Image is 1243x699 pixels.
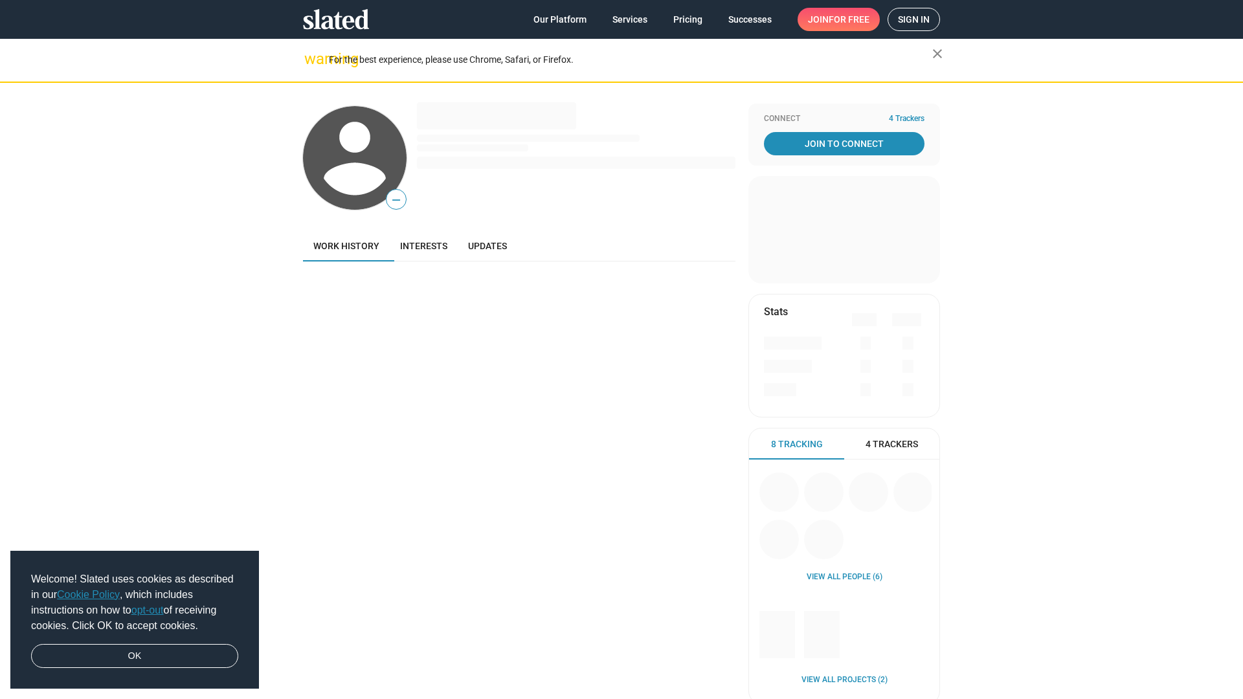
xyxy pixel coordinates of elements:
span: for free [829,8,869,31]
mat-card-title: Stats [764,305,788,318]
mat-icon: warning [304,51,320,67]
span: Our Platform [533,8,587,31]
span: — [386,192,406,208]
a: Join To Connect [764,132,924,155]
span: Join To Connect [767,132,922,155]
div: For the best experience, please use Chrome, Safari, or Firefox. [329,51,932,69]
a: Work history [303,230,390,261]
span: Updates [468,241,507,251]
a: dismiss cookie message [31,644,238,669]
a: Cookie Policy [57,589,120,600]
mat-icon: close [930,46,945,61]
span: Sign in [898,8,930,30]
span: Work history [313,241,379,251]
a: Sign in [888,8,940,31]
div: cookieconsent [10,551,259,689]
span: 4 Trackers [866,438,918,450]
span: Services [612,8,647,31]
a: View all People (6) [807,572,882,582]
div: Connect [764,114,924,124]
a: View all Projects (2) [801,675,888,685]
span: 4 Trackers [889,114,924,124]
span: 8 Tracking [771,438,823,450]
a: Our Platform [523,8,597,31]
span: Pricing [673,8,702,31]
a: opt-out [131,605,164,616]
a: Updates [458,230,517,261]
a: Joinfor free [798,8,880,31]
span: Interests [400,241,447,251]
a: Interests [390,230,458,261]
span: Join [808,8,869,31]
a: Successes [718,8,782,31]
span: Welcome! Slated uses cookies as described in our , which includes instructions on how to of recei... [31,571,238,634]
a: Services [602,8,658,31]
span: Successes [728,8,772,31]
a: Pricing [663,8,713,31]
